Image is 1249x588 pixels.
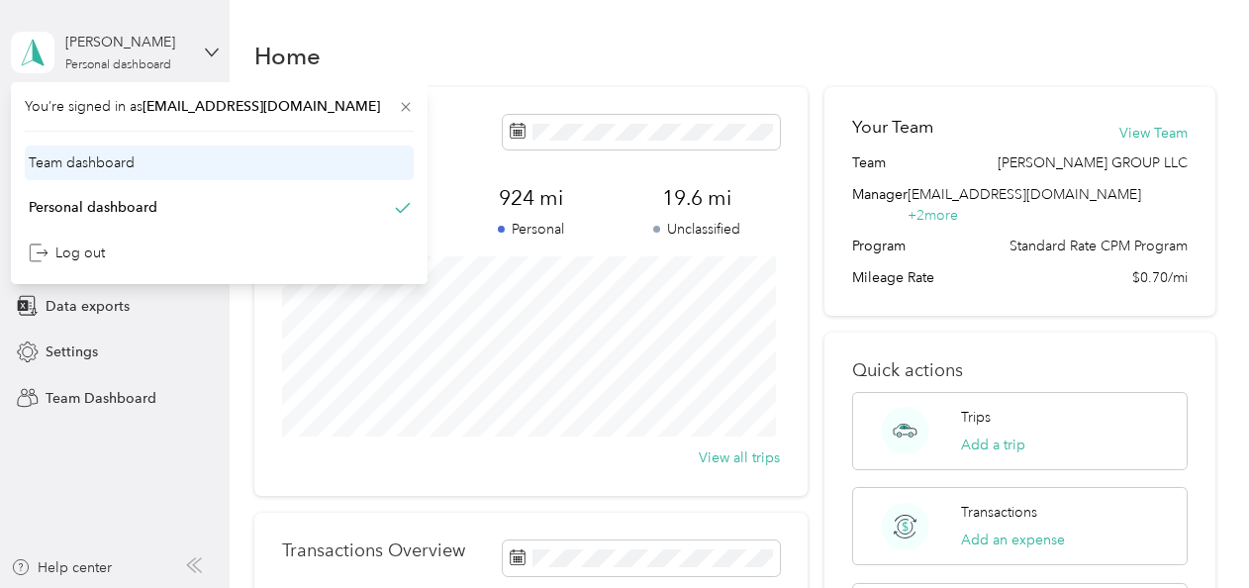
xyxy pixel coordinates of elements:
div: Team dashboard [29,152,135,173]
span: You’re signed in as [25,96,414,117]
span: Settings [46,342,98,362]
p: Trips [961,407,991,428]
span: Data exports [46,296,130,317]
p: Quick actions [852,360,1187,381]
p: Transactions Overview [282,540,465,561]
h2: Your Team [852,115,933,140]
span: Standard Rate CPM Program [1009,236,1188,256]
span: 924 mi [447,184,614,212]
span: 19.6 mi [614,184,780,212]
span: Team [852,152,886,173]
span: Team Dashboard [46,388,156,409]
button: Add an expense [961,530,1065,550]
button: Help center [11,557,112,578]
span: [PERSON_NAME] GROUP LLC [998,152,1188,173]
span: [EMAIL_ADDRESS][DOMAIN_NAME] [908,186,1141,203]
span: $0.70/mi [1132,267,1188,288]
p: Personal [447,219,614,240]
iframe: Everlance-gr Chat Button Frame [1138,477,1249,588]
div: Personal dashboard [65,59,171,71]
span: [EMAIL_ADDRESS][DOMAIN_NAME] [143,98,380,115]
div: [PERSON_NAME] [65,32,189,52]
button: Add a trip [961,435,1025,455]
div: Log out [29,243,105,263]
p: Unclassified [614,219,780,240]
span: Manager [852,184,908,226]
span: Program [852,236,906,256]
div: Personal dashboard [29,197,157,218]
p: Transactions [961,502,1037,523]
span: + 2 more [908,207,958,224]
button: View Team [1119,123,1188,144]
h1: Home [254,46,321,66]
span: Mileage Rate [852,267,934,288]
button: View all trips [699,447,780,468]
